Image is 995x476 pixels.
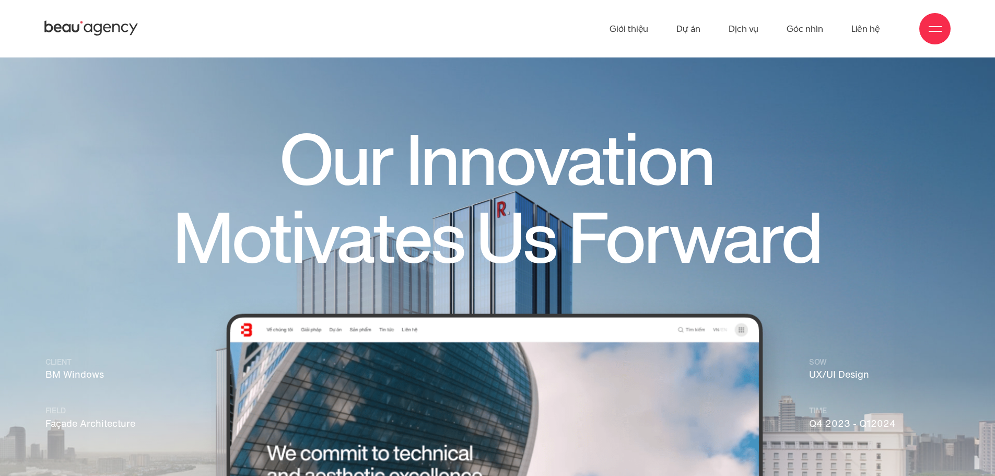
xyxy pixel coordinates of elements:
[45,357,185,382] p: BM Windows
[45,357,185,368] small: Client
[45,405,185,431] p: Façade Architecture
[809,405,949,417] small: Time
[809,357,949,368] small: SOW
[809,405,949,431] p: Q4 2023 - Q1 2024
[122,122,873,277] h1: Our Innovation Motivates Us Forward
[45,405,185,417] small: Field
[809,357,949,382] p: UX/UI Design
